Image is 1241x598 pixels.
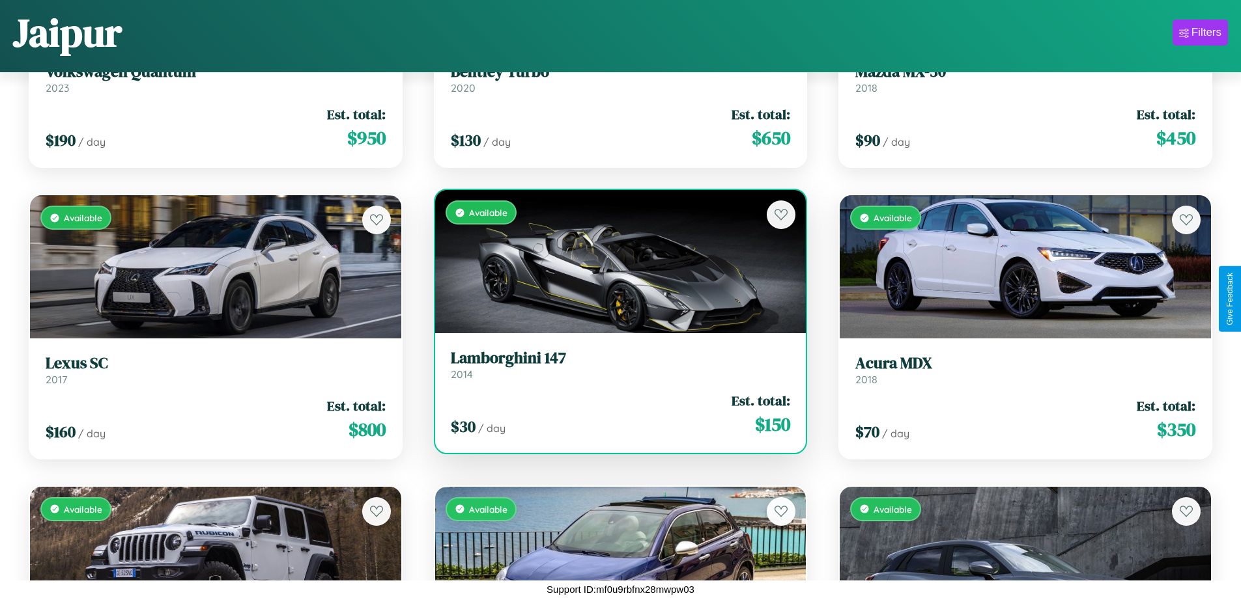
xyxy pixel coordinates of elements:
[347,125,386,151] span: $ 950
[13,6,122,59] h1: Jaipur
[882,427,909,440] span: / day
[874,504,912,515] span: Available
[64,504,102,515] span: Available
[78,427,106,440] span: / day
[1156,125,1195,151] span: $ 450
[349,416,386,442] span: $ 800
[478,422,506,435] span: / day
[451,62,791,81] h3: Bentley Turbo
[855,421,879,442] span: $ 70
[46,129,76,151] span: $ 190
[451,416,476,437] span: $ 30
[547,580,694,598] p: Support ID: mf0u9rbfnx28mwpw03
[855,62,1195,94] a: Mazda MX-302018
[78,135,106,148] span: / day
[451,349,791,368] h3: Lamborghini 147
[855,129,880,151] span: $ 90
[1191,26,1221,39] div: Filters
[1137,105,1195,124] span: Est. total:
[1173,20,1228,46] button: Filters
[855,62,1195,81] h3: Mazda MX-30
[469,504,507,515] span: Available
[64,212,102,223] span: Available
[732,105,790,124] span: Est. total:
[855,354,1195,386] a: Acura MDX2018
[46,373,67,386] span: 2017
[451,62,791,94] a: Bentley Turbo2020
[483,135,511,148] span: / day
[1225,273,1234,325] div: Give Feedback
[752,125,790,151] span: $ 650
[46,421,76,442] span: $ 160
[755,411,790,437] span: $ 150
[327,105,386,124] span: Est. total:
[883,135,910,148] span: / day
[327,396,386,415] span: Est. total:
[874,212,912,223] span: Available
[855,373,877,386] span: 2018
[451,368,473,381] span: 2014
[451,129,481,151] span: $ 130
[46,354,386,373] h3: Lexus SC
[1157,416,1195,442] span: $ 350
[46,81,69,94] span: 2023
[855,81,877,94] span: 2018
[732,391,790,410] span: Est. total:
[46,62,386,94] a: Volkswagen Quantum2023
[451,349,791,381] a: Lamborghini 1472014
[46,354,386,386] a: Lexus SC2017
[1137,396,1195,415] span: Est. total:
[469,207,507,218] span: Available
[451,81,476,94] span: 2020
[855,354,1195,373] h3: Acura MDX
[46,62,386,81] h3: Volkswagen Quantum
